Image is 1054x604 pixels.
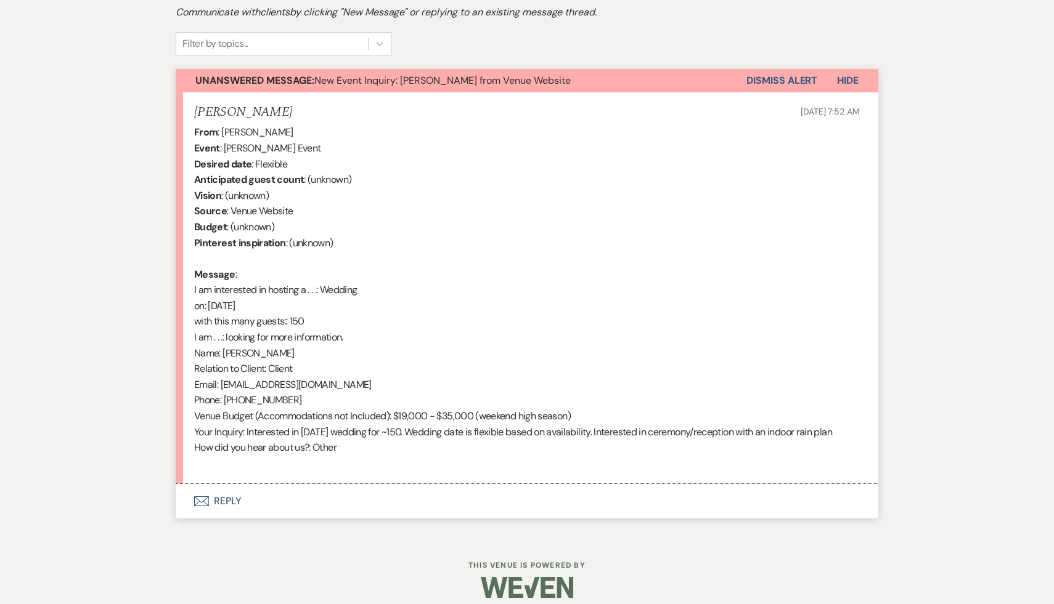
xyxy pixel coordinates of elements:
[195,74,571,87] span: New Event Inquiry: [PERSON_NAME] from Venue Website
[194,173,304,186] b: Anticipated guest count
[817,69,878,92] button: Hide
[194,124,860,471] div: : [PERSON_NAME] : [PERSON_NAME] Event : Flexible : (unknown) : (unknown) : Venue Website : (unkno...
[176,5,878,20] h2: Communicate with clients by clicking "New Message" or replying to an existing message thread.
[194,220,227,233] b: Budget
[746,69,817,92] button: Dismiss Alert
[194,268,235,281] b: Message
[194,189,221,202] b: Vision
[194,142,220,155] b: Event
[176,69,746,92] button: Unanswered Message:New Event Inquiry: [PERSON_NAME] from Venue Website
[194,105,292,120] h5: [PERSON_NAME]
[194,126,218,139] b: From
[837,74,859,87] span: Hide
[801,106,860,117] span: [DATE] 7:52 AM
[176,484,878,518] button: Reply
[195,74,314,87] strong: Unanswered Message:
[182,36,248,51] div: Filter by topics...
[194,204,227,217] b: Source
[194,236,286,249] b: Pinterest inspiration
[194,158,251,171] b: Desired date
